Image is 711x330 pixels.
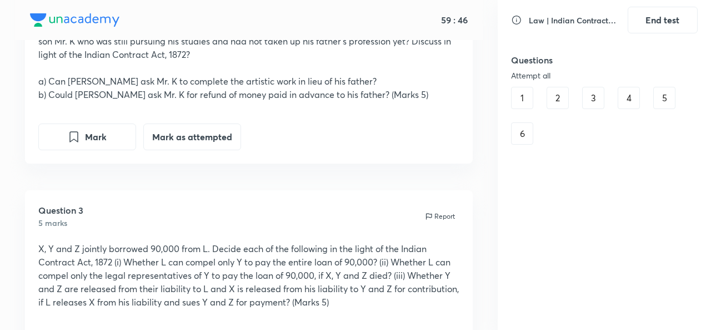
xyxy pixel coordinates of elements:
div: 6 [511,122,533,145]
h6: Law | Indian Contract Act [529,14,621,26]
div: 3 [582,87,604,109]
h5: 46 [455,14,468,26]
h5: 59 : [439,14,455,26]
div: 2 [547,87,569,109]
div: Attempt all [511,71,642,80]
div: 4 [618,87,640,109]
p: a) Can [PERSON_NAME] ask Mr. K to complete the artistic work in lieu of his father? [38,75,459,88]
button: End test [628,7,698,33]
p: b) Could [PERSON_NAME] ask Mr. K for refund of money paid in advance to his father? (Marks 5) [38,88,459,101]
p: Report [434,211,455,221]
h6: 5 marks [38,217,83,229]
div: 5 [653,87,675,109]
button: Mark [38,124,136,150]
div: 1 [511,87,533,109]
p: X, Y and Z jointly borrowed 90,000 from L. Decide each of the following in the light of the India... [38,242,459,309]
h5: Question 3 [38,204,83,217]
button: Mark as attempted [143,124,241,150]
img: report icon [424,212,433,221]
h5: Questions [511,53,642,67]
